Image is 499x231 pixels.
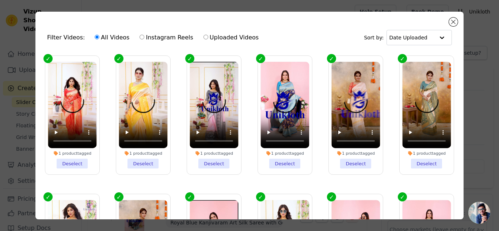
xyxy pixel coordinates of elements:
[48,151,96,156] div: 1 product tagged
[94,33,130,42] label: All Videos
[449,18,458,26] button: Close modal
[468,202,490,224] div: Open chat
[190,151,238,156] div: 1 product tagged
[331,151,380,156] div: 1 product tagged
[47,29,263,46] div: Filter Videos:
[402,151,451,156] div: 1 product tagged
[364,30,452,45] div: Sort by:
[139,33,193,42] label: Instagram Reels
[260,151,309,156] div: 1 product tagged
[119,151,167,156] div: 1 product tagged
[203,33,259,42] label: Uploaded Videos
